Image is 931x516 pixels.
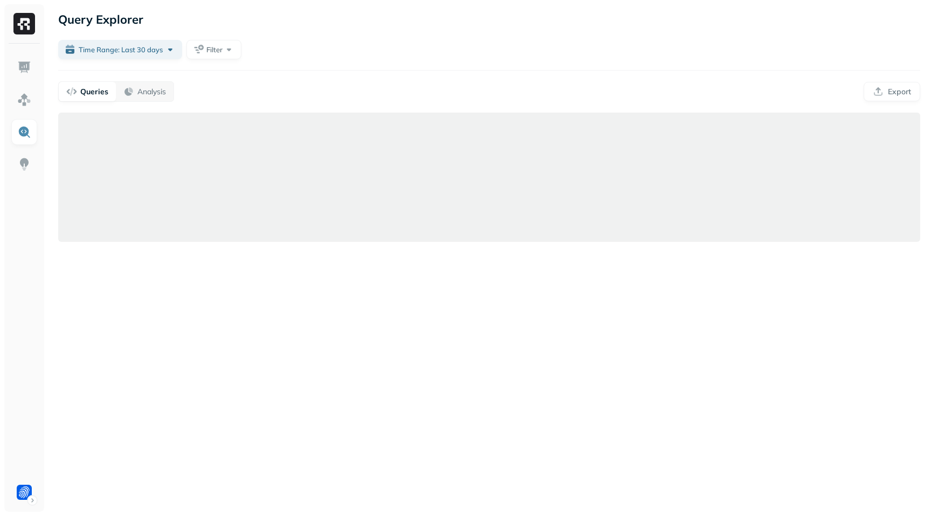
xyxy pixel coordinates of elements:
[58,40,182,59] button: Time Range: Last 30 days
[80,87,108,97] p: Queries
[58,10,143,29] p: Query Explorer
[17,60,31,74] img: Dashboard
[206,45,223,55] span: Filter
[17,125,31,139] img: Query Explorer
[17,485,32,500] img: Forter
[17,157,31,171] img: Insights
[13,13,35,34] img: Ryft
[79,45,163,55] span: Time Range: Last 30 days
[186,40,241,59] button: Filter
[864,82,920,101] button: Export
[137,87,166,97] p: Analysis
[17,93,31,107] img: Assets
